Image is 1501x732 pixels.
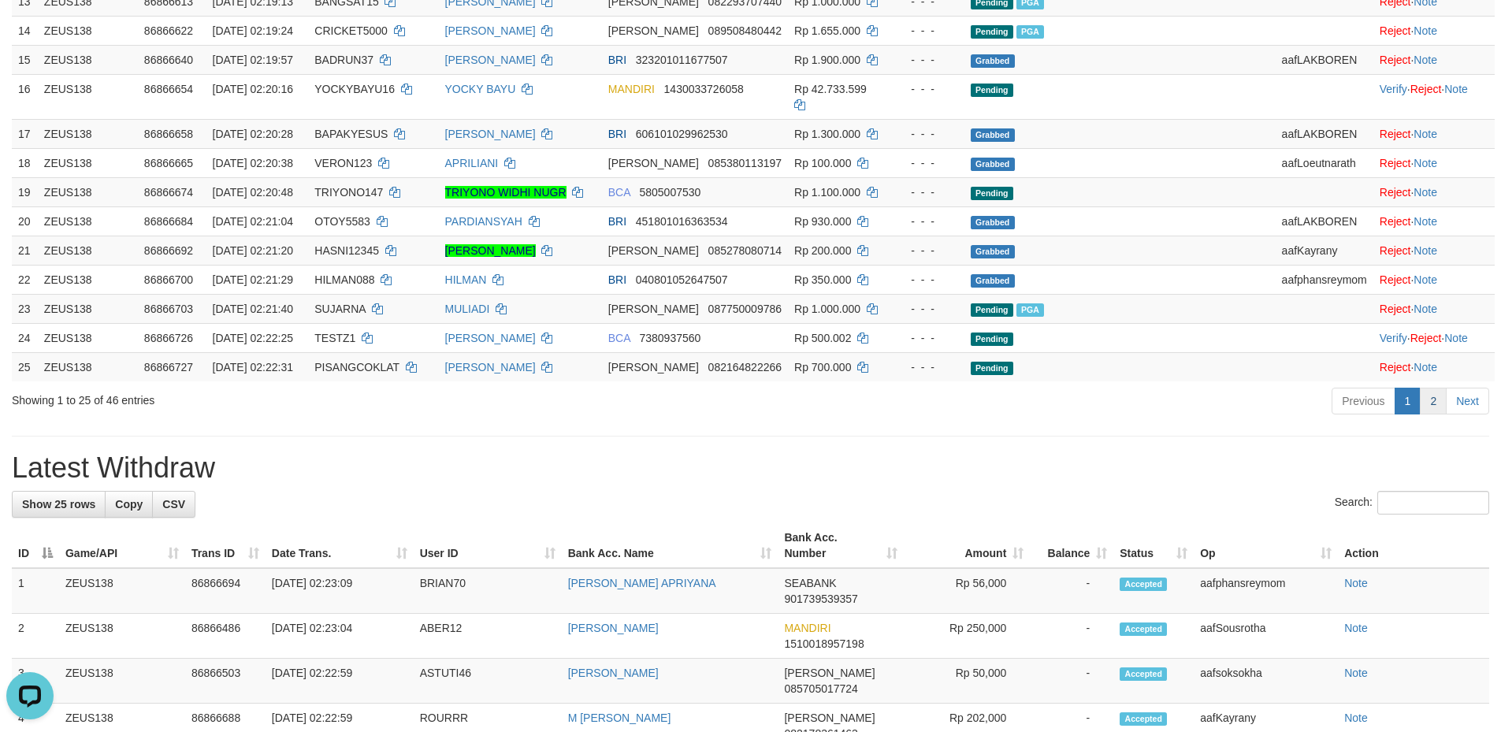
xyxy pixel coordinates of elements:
[784,637,864,650] span: Copy 1510018957198 to clipboard
[144,215,193,228] span: 86866684
[1030,659,1113,704] td: -
[608,273,626,286] span: BRI
[608,244,699,257] span: [PERSON_NAME]
[1344,577,1368,589] a: Note
[314,273,374,286] span: HILMAN088
[1120,578,1167,591] span: Accepted
[445,303,490,315] a: MULIADI
[794,332,851,344] span: Rp 500.002
[1380,303,1411,315] a: Reject
[445,273,487,286] a: HILMAN
[1194,659,1338,704] td: aafsoksokha
[1194,523,1338,568] th: Op: activate to sort column ascending
[794,361,851,373] span: Rp 700.000
[12,523,59,568] th: ID: activate to sort column descending
[445,157,499,169] a: APRILIANI
[896,330,958,346] div: - - -
[639,332,700,344] span: Copy 7380937560 to clipboard
[445,332,536,344] a: [PERSON_NAME]
[213,83,293,95] span: [DATE] 02:20:16
[414,659,562,704] td: ASTUTI46
[1120,622,1167,636] span: Accepted
[1344,667,1368,679] a: Note
[314,303,366,315] span: SUJARNA
[314,83,395,95] span: YOCKYBAYU16
[794,186,860,199] span: Rp 1.100.000
[12,236,38,265] td: 21
[1120,667,1167,681] span: Accepted
[1120,712,1167,726] span: Accepted
[794,54,860,66] span: Rp 1.900.000
[6,6,54,54] button: Open LiveChat chat widget
[794,215,851,228] span: Rp 930.000
[266,523,414,568] th: Date Trans.: activate to sort column ascending
[38,74,138,119] td: ZEUS138
[1380,83,1407,95] a: Verify
[1380,128,1411,140] a: Reject
[568,577,716,589] a: [PERSON_NAME] APRIYANA
[608,54,626,66] span: BRI
[1373,45,1495,74] td: ·
[144,361,193,373] span: 86866727
[445,186,567,199] a: TRIYONO WIDHI NUGR
[1414,54,1437,66] a: Note
[38,148,138,177] td: ZEUS138
[1335,491,1489,515] label: Search:
[1380,361,1411,373] a: Reject
[12,659,59,704] td: 3
[1373,177,1495,206] td: ·
[1380,186,1411,199] a: Reject
[794,273,851,286] span: Rp 350.000
[1444,83,1468,95] a: Note
[1276,148,1373,177] td: aafLoeutnarath
[213,273,293,286] span: [DATE] 02:21:29
[445,83,516,95] a: YOCKY BAYU
[608,186,630,199] span: BCA
[144,244,193,257] span: 86866692
[213,24,293,37] span: [DATE] 02:19:24
[12,386,614,408] div: Showing 1 to 25 of 46 entries
[896,23,958,39] div: - - -
[1030,568,1113,614] td: -
[971,274,1015,288] span: Grabbed
[1373,119,1495,148] td: ·
[1373,74,1495,119] td: · ·
[794,303,860,315] span: Rp 1.000.000
[1380,332,1407,344] a: Verify
[12,614,59,659] td: 2
[708,24,782,37] span: Copy 089508480442 to clipboard
[314,157,372,169] span: VERON123
[12,323,38,352] td: 24
[608,24,699,37] span: [PERSON_NAME]
[105,491,153,518] a: Copy
[896,184,958,200] div: - - -
[38,323,138,352] td: ZEUS138
[1414,273,1437,286] a: Note
[314,128,388,140] span: BAPAKYESUS
[971,187,1013,200] span: Pending
[445,128,536,140] a: [PERSON_NAME]
[1446,388,1489,414] a: Next
[904,659,1030,704] td: Rp 50,000
[971,84,1013,97] span: Pending
[414,523,562,568] th: User ID: activate to sort column ascending
[38,119,138,148] td: ZEUS138
[1332,388,1395,414] a: Previous
[1377,491,1489,515] input: Search:
[266,568,414,614] td: [DATE] 02:23:09
[1276,265,1373,294] td: aafphansreymom
[213,186,293,199] span: [DATE] 02:20:48
[12,16,38,45] td: 14
[22,498,95,511] span: Show 25 rows
[1194,614,1338,659] td: aafSousrotha
[896,52,958,68] div: - - -
[12,74,38,119] td: 16
[794,83,867,95] span: Rp 42.733.599
[784,622,830,634] span: MANDIRI
[1414,157,1437,169] a: Note
[213,244,293,257] span: [DATE] 02:21:20
[314,215,370,228] span: OTOY5583
[562,523,778,568] th: Bank Acc. Name: activate to sort column ascending
[904,568,1030,614] td: Rp 56,000
[38,236,138,265] td: ZEUS138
